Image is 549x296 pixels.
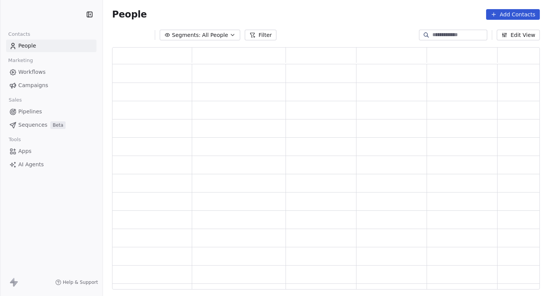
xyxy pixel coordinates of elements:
[5,94,25,106] span: Sales
[63,279,98,285] span: Help & Support
[18,81,48,89] span: Campaigns
[18,121,47,129] span: Sequences
[6,158,96,171] a: AI Agents
[6,145,96,158] a: Apps
[6,66,96,78] a: Workflows
[486,9,540,20] button: Add Contacts
[6,40,96,52] a: People
[202,31,228,39] span: All People
[6,105,96,118] a: Pipelines
[18,42,36,50] span: People
[18,147,32,155] span: Apps
[5,134,24,145] span: Tools
[18,108,42,116] span: Pipelines
[5,29,34,40] span: Contacts
[112,9,147,20] span: People
[18,68,46,76] span: Workflows
[50,121,66,129] span: Beta
[6,119,96,131] a: SequencesBeta
[55,279,98,285] a: Help & Support
[6,79,96,92] a: Campaigns
[497,30,540,40] button: Edit View
[5,55,36,66] span: Marketing
[172,31,201,39] span: Segments:
[18,161,44,169] span: AI Agents
[245,30,276,40] button: Filter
